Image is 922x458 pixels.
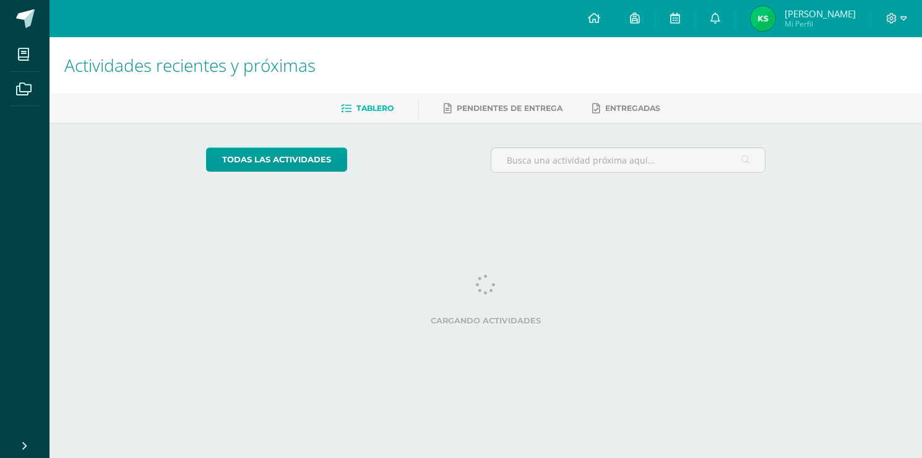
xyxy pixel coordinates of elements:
span: Entregadas [605,103,660,113]
span: Tablero [356,103,394,113]
label: Cargando actividades [206,316,766,325]
a: Entregadas [592,99,660,118]
input: Busca una actividad próxima aquí... [491,148,765,172]
a: Pendientes de entrega [444,99,562,118]
span: Pendientes de entrega [457,103,562,113]
a: Tablero [341,99,394,118]
img: 0172e5d152198a3cf3588b1bf4349fce.png [751,6,775,31]
span: Mi Perfil [785,19,856,29]
span: Actividades recientes y próximas [64,53,316,77]
span: [PERSON_NAME] [785,7,856,20]
a: todas las Actividades [206,148,347,172]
